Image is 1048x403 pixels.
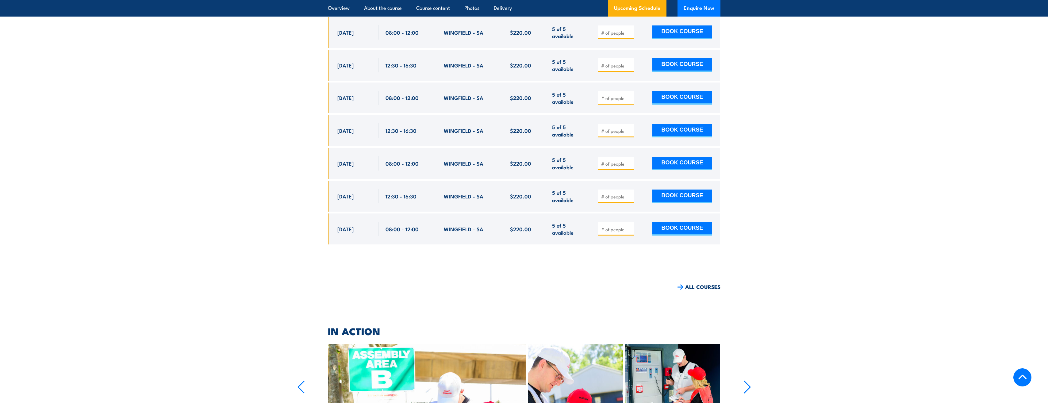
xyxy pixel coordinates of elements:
[601,226,632,232] input: # of people
[652,157,712,170] button: BOOK COURSE
[601,128,632,134] input: # of people
[510,29,531,36] span: $220.00
[552,156,584,171] span: 5 of 5 available
[386,225,419,232] span: 08:00 - 12:00
[328,327,720,335] h2: IN ACTION
[652,124,712,137] button: BOOK COURSE
[601,161,632,167] input: # of people
[386,29,419,36] span: 08:00 - 12:00
[601,194,632,200] input: # of people
[510,62,531,69] span: $220.00
[444,127,483,134] span: WINGFIELD - SA
[337,160,354,167] span: [DATE]
[337,127,354,134] span: [DATE]
[510,160,531,167] span: $220.00
[652,91,712,105] button: BOOK COURSE
[386,127,417,134] span: 12:30 - 16:30
[510,94,531,101] span: $220.00
[337,29,354,36] span: [DATE]
[552,25,584,40] span: 5 of 5 available
[337,62,354,69] span: [DATE]
[552,189,584,203] span: 5 of 5 available
[337,193,354,200] span: [DATE]
[652,190,712,203] button: BOOK COURSE
[337,94,354,101] span: [DATE]
[510,127,531,134] span: $220.00
[444,160,483,167] span: WINGFIELD - SA
[601,30,632,36] input: # of people
[652,222,712,236] button: BOOK COURSE
[444,94,483,101] span: WINGFIELD - SA
[601,95,632,101] input: # of people
[386,62,417,69] span: 12:30 - 16:30
[386,193,417,200] span: 12:30 - 16:30
[677,283,720,290] a: ALL COURSES
[444,193,483,200] span: WINGFIELD - SA
[337,225,354,232] span: [DATE]
[601,63,632,69] input: # of people
[510,225,531,232] span: $220.00
[652,58,712,72] button: BOOK COURSE
[552,58,584,72] span: 5 of 5 available
[510,193,531,200] span: $220.00
[552,91,584,105] span: 5 of 5 available
[386,94,419,101] span: 08:00 - 12:00
[386,160,419,167] span: 08:00 - 12:00
[652,25,712,39] button: BOOK COURSE
[444,62,483,69] span: WINGFIELD - SA
[552,123,584,138] span: 5 of 5 available
[444,225,483,232] span: WINGFIELD - SA
[444,29,483,36] span: WINGFIELD - SA
[552,222,584,236] span: 5 of 5 available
